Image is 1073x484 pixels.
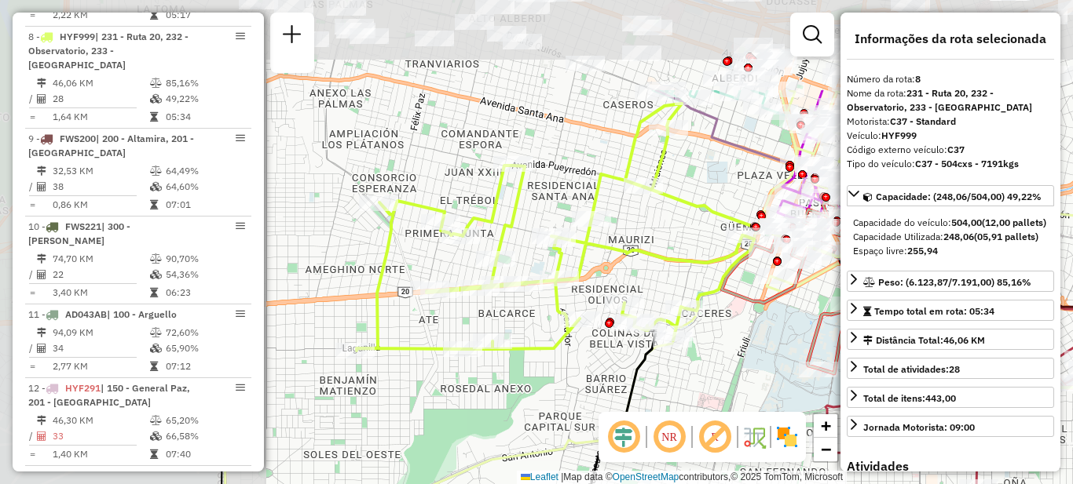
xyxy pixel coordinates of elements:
[236,221,245,231] em: Opções
[37,344,46,353] i: Total de Atividades
[236,471,245,480] em: Opções
[52,358,149,374] td: 2,77 KM
[949,363,960,375] strong: 28
[37,94,46,104] i: Total de Atividades
[52,7,149,23] td: 2,22 KM
[165,325,244,340] td: 72,60%
[65,382,101,394] span: HYF291
[52,163,149,179] td: 32,53 KM
[605,418,643,456] span: Ocultar deslocamento
[28,382,190,408] span: | 150 - General Paz, 201 - [GEOGRAPHIC_DATA]
[65,470,101,482] span: KNA110
[890,115,956,127] strong: C37 - Standard
[847,329,1054,350] a: Distância Total:46,06 KM
[847,209,1054,264] div: Capacidade: (248,06/504,00) 49,22%
[150,166,162,176] i: % de utilização do peso
[150,94,162,104] i: % de utilização da cubagem
[37,254,46,264] i: Distância Total
[847,86,1054,115] div: Nome da rota:
[847,271,1054,292] a: Peso: (6.123,87/7.191,00) 85,16%
[847,459,1054,474] h4: Atividades
[28,179,36,195] td: /
[943,334,985,346] span: 46,06 KM
[165,7,244,23] td: 05:17
[28,31,189,71] span: | 231 - Ruta 20, 232 - Observatorio, 233 - [GEOGRAPHIC_DATA]
[28,197,36,213] td: =
[236,309,245,318] em: Opções
[150,270,162,279] i: % de utilização da cubagem
[847,143,1054,157] div: Código externo veículo:
[165,413,244,428] td: 65,20%
[28,285,36,300] td: =
[863,391,956,406] div: Total de itens:
[28,133,194,158] span: | 200 - Altamira, 201 - [GEOGRAPHIC_DATA]
[974,231,1038,242] strong: (05,91 pallets)
[37,431,46,441] i: Total de Atividades
[165,163,244,179] td: 64,49%
[847,300,1054,321] a: Tempo total em rota: 05:34
[613,471,679,482] a: OpenStreetMap
[165,91,244,107] td: 49,22%
[28,220,130,246] span: 10 -
[814,414,837,438] a: Zoom in
[28,31,189,71] span: 8 -
[28,382,190,408] span: 12 -
[52,428,149,444] td: 33
[847,358,1054,379] a: Total de atividades:28
[28,267,36,282] td: /
[561,471,563,482] span: |
[907,245,938,257] strong: 255,94
[847,31,1054,46] h4: Informações da rota selecionada
[150,254,162,264] i: % de utilização do peso
[276,19,308,54] a: Nova sessão e pesquisa
[52,413,149,428] td: 46,30 KM
[847,115,1054,129] div: Motorista:
[37,166,46,176] i: Distância Total
[150,78,162,88] i: % de utilização do peso
[165,197,244,213] td: 07:01
[52,197,149,213] td: 0,86 KM
[52,325,149,340] td: 94,09 KM
[60,31,95,42] span: HYF999
[915,73,921,85] strong: 8
[28,428,36,444] td: /
[150,416,162,425] i: % de utilização do peso
[847,72,1054,86] div: Número da rota:
[521,471,558,482] a: Leaflet
[165,251,244,267] td: 90,70%
[847,387,1054,408] a: Total de itens:443,00
[150,449,158,459] i: Tempo total em rota
[853,216,1048,230] div: Capacidade do veículo:
[943,231,974,242] strong: 248,06
[52,285,149,300] td: 3,40 KM
[28,308,177,320] span: 11 -
[814,438,837,461] a: Zoom out
[847,157,1054,171] div: Tipo do veículo:
[52,267,149,282] td: 22
[150,182,162,191] i: % de utilização da cubagem
[165,285,244,300] td: 06:23
[947,144,965,155] strong: C37
[650,418,688,456] span: Ocultar NR
[37,270,46,279] i: Total de Atividades
[150,10,158,20] i: Tempo total em rota
[821,416,831,435] span: +
[52,251,149,267] td: 74,70 KM
[878,276,1031,288] span: Peso: (6.123,87/7.191,00) 85,16%
[876,191,1042,202] span: Capacidade: (248,06/504,00) 49,22%
[37,328,46,337] i: Distância Total
[165,179,244,195] td: 64,60%
[150,200,158,209] i: Tempo total em rota
[150,112,158,122] i: Tempo total em rota
[863,420,975,435] div: Jornada Motorista: 09:00
[28,91,36,107] td: /
[982,217,1046,228] strong: (12,00 pallets)
[150,288,158,297] i: Tempo total em rota
[28,340,36,356] td: /
[165,267,244,282] td: 54,36%
[863,333,985,348] div: Distância Total:
[60,133,96,144] span: FWS200
[165,428,244,444] td: 66,58%
[52,179,149,195] td: 38
[874,305,994,317] span: Tempo total em rota: 05:34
